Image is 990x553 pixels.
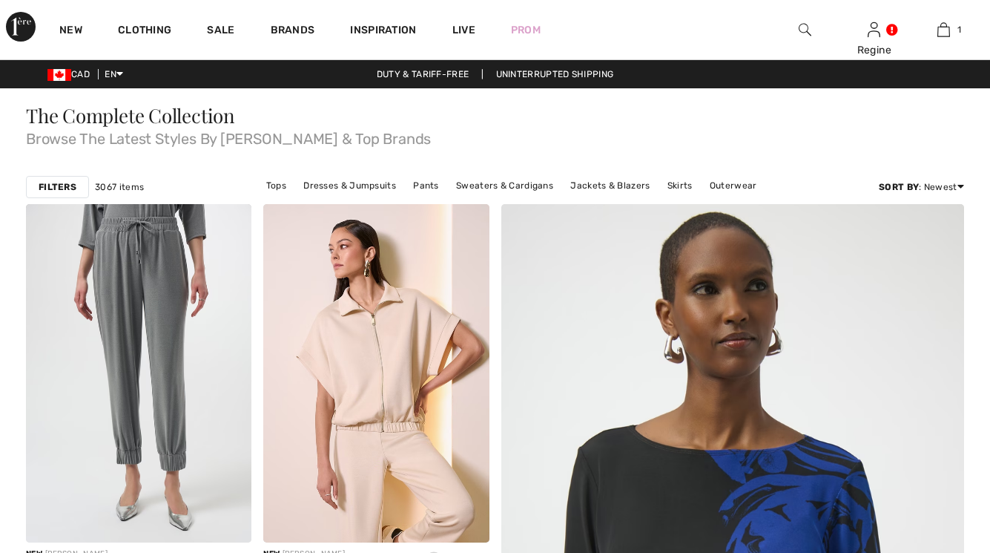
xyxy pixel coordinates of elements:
a: Tops [259,176,294,195]
span: EN [105,69,123,79]
div: : Newest [879,180,964,194]
a: Live [452,22,475,38]
span: Browse The Latest Styles By [PERSON_NAME] & Top Brands [26,125,964,146]
img: Casual Zip-Up Jacket Style 254145. Black [263,204,489,543]
a: Sweaters & Cardigans [449,176,561,195]
img: My Bag [937,21,950,39]
a: Skirts [660,176,700,195]
strong: Filters [39,180,76,194]
a: Clothing [118,24,171,39]
a: Prom [511,22,541,38]
img: My Info [868,21,880,39]
span: CAD [47,69,96,79]
a: 1 [910,21,977,39]
a: New [59,24,82,39]
a: Brands [271,24,315,39]
span: Inspiration [350,24,416,39]
strong: Sort By [879,182,919,192]
a: Jackets & Blazers [563,176,657,195]
a: Dresses & Jumpsuits [296,176,403,195]
a: Pants [406,176,446,195]
img: Canadian Dollar [47,69,71,81]
a: Outerwear [702,176,765,195]
span: The Complete Collection [26,102,235,128]
span: 1 [957,23,961,36]
img: 1ère Avenue [6,12,36,42]
span: 3067 items [95,180,144,194]
img: search the website [799,21,811,39]
a: Sale [207,24,234,39]
img: Casual Ankle-Length Joggers Style 254079. Grey melange [26,204,251,543]
a: Sign In [868,22,880,36]
div: Regine [840,42,908,58]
